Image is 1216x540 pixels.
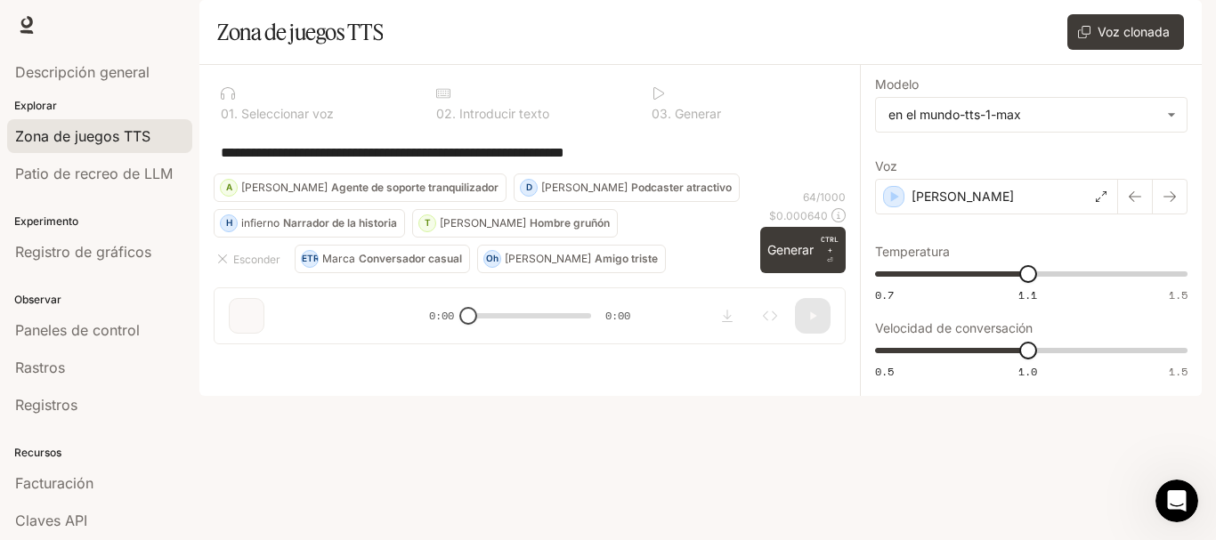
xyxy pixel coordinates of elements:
[452,106,456,121] font: .
[241,181,328,194] font: [PERSON_NAME]
[436,106,444,121] font: 0
[1169,287,1188,302] font: 1.5
[875,320,1033,335] font: Velocidad de conversación
[1155,480,1198,522] iframe: Chat en vivo de Intercom
[214,209,405,238] button: HinfiernoNarrador de la historia
[776,209,828,222] font: 0.000640
[241,216,280,230] font: infierno
[221,106,229,121] font: 0
[322,252,355,265] font: Marca
[827,256,833,264] font: ⏎
[803,190,816,204] font: 64
[444,106,452,121] font: 2
[459,106,549,121] font: Introducir texto
[1018,364,1037,379] font: 1.0
[820,190,846,204] font: 1000
[1098,24,1170,39] font: Voz clonada
[359,252,462,265] font: Conversador casual
[1018,287,1037,302] font: 1.1
[652,106,660,121] font: 0
[660,106,668,121] font: 3
[875,287,894,302] font: 0.7
[875,158,897,173] font: Voz
[1169,364,1188,379] font: 1.5
[241,106,334,121] font: Seleccionar voz
[875,77,919,92] font: Modelo
[214,245,288,273] button: Esconder
[526,181,532,192] font: D
[760,227,846,273] button: GenerarCTRL +⏎
[226,217,232,228] font: H
[821,235,839,254] font: CTRL +
[234,106,238,121] font: .
[541,181,628,194] font: [PERSON_NAME]
[767,242,814,257] font: Generar
[595,252,658,265] font: Amigo triste
[530,216,610,230] font: Hombre gruñón
[331,181,499,194] font: Agente de soporte tranquilizador
[875,244,950,259] font: Temperatura
[631,181,732,194] font: Podcaster atractivo
[477,245,666,273] button: Oh[PERSON_NAME]Amigo triste
[888,107,1021,122] font: en el mundo-tts-1-max
[425,217,431,228] font: T
[214,173,507,202] button: A[PERSON_NAME]Agente de soporte tranquilizador
[505,252,591,265] font: [PERSON_NAME]
[283,216,397,230] font: Narrador de la historia
[226,181,232,192] font: A
[769,209,776,222] font: $
[816,190,820,204] font: /
[875,364,894,379] font: 0.5
[440,216,526,230] font: [PERSON_NAME]
[295,245,470,273] button: METROMarcaConversador casual
[876,98,1187,132] div: en el mundo-tts-1-max
[229,106,234,121] font: 1
[514,173,740,202] button: D[PERSON_NAME]Podcaster atractivo
[668,106,671,121] font: .
[1067,14,1184,50] button: Voz clonada
[294,253,327,263] font: METRO
[486,253,499,263] font: Oh
[912,189,1014,204] font: [PERSON_NAME]
[233,253,280,266] font: Esconder
[217,19,383,45] font: Zona de juegos TTS
[412,209,618,238] button: T[PERSON_NAME]Hombre gruñón
[675,106,721,121] font: Generar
